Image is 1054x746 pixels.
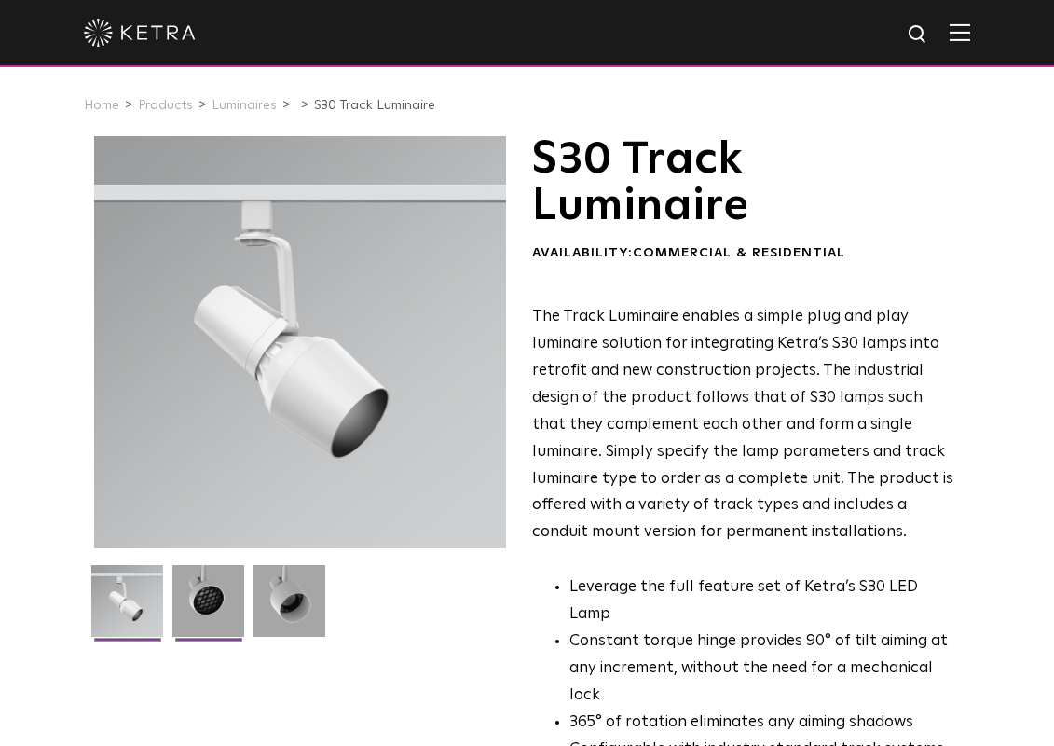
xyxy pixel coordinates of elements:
[532,136,953,230] h1: S30 Track Luminaire
[314,99,435,112] a: S30 Track Luminaire
[253,565,325,651] img: 9e3d97bd0cf938513d6e
[212,99,277,112] a: Luminaires
[633,246,845,259] span: Commercial & Residential
[84,99,119,112] a: Home
[569,574,953,629] li: Leverage the full feature set of Ketra’s S30 LED Lamp
[569,710,953,737] li: 365° of rotation eliminates any aiming shadows
[172,565,244,651] img: 3b1b0dc7630e9da69e6b
[569,629,953,710] li: Constant torque hinge provides 90° of tilt aiming at any increment, without the need for a mechan...
[138,99,193,112] a: Products
[532,309,953,540] span: The Track Luminaire enables a simple plug and play luminaire solution for integrating Ketra’s S30...
[84,19,196,47] img: ketra-logo-2019-white
[91,565,163,651] img: S30-Track-Luminaire-2021-Web-Square
[907,23,930,47] img: search icon
[532,244,953,263] div: Availability:
[950,23,970,41] img: Hamburger%20Nav.svg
